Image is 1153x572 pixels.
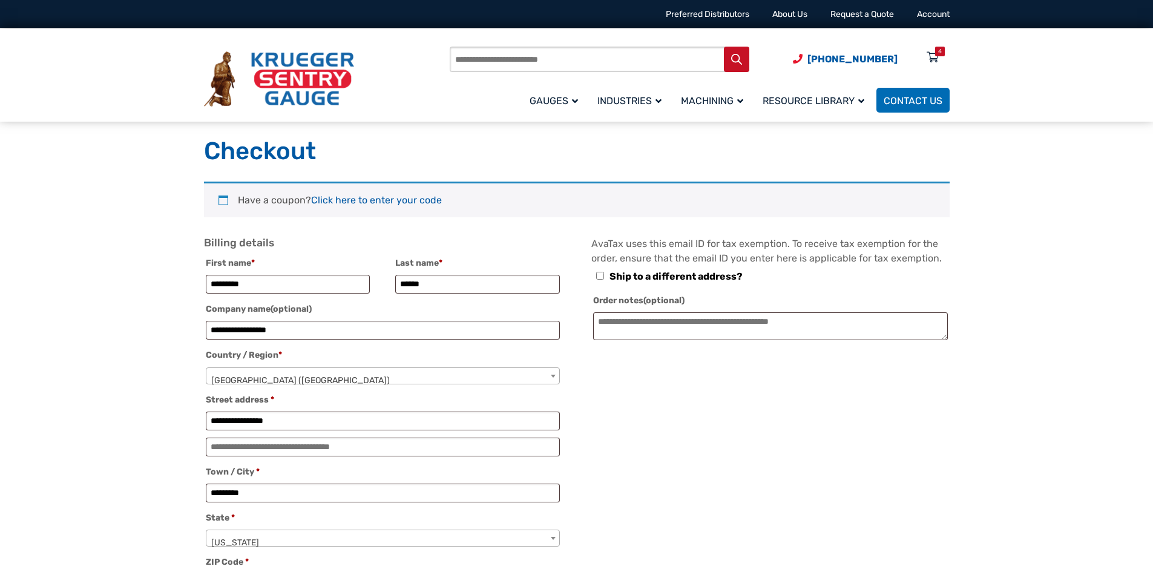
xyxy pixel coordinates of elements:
[206,347,560,364] label: Country / Region
[522,86,590,114] a: Gauges
[311,194,442,206] a: Enter your coupon code
[206,368,559,393] span: United States (US)
[597,95,662,107] span: Industries
[876,88,950,113] a: Contact Us
[206,255,370,272] label: First name
[596,272,604,280] input: Ship to a different address?
[206,530,560,547] span: State
[593,292,947,309] label: Order notes
[206,554,560,571] label: ZIP Code
[772,9,807,19] a: About Us
[763,95,864,107] span: Resource Library
[590,86,674,114] a: Industries
[204,51,354,107] img: Krueger Sentry Gauge
[609,271,743,282] span: Ship to a different address?
[917,9,950,19] a: Account
[206,510,560,527] label: State
[530,95,578,107] span: Gauges
[204,237,562,250] h3: Billing details
[830,9,894,19] a: Request a Quote
[206,367,560,384] span: Country / Region
[395,255,560,272] label: Last name
[204,182,950,217] div: Have a coupon?
[681,95,743,107] span: Machining
[755,86,876,114] a: Resource Library
[206,301,560,318] label: Company name
[204,136,950,166] h1: Checkout
[674,86,755,114] a: Machining
[666,9,749,19] a: Preferred Distributors
[793,51,898,67] a: Phone Number (920) 434-8860
[206,392,560,409] label: Street address
[938,47,942,56] div: 4
[807,53,898,65] span: [PHONE_NUMBER]
[643,295,685,306] span: (optional)
[206,530,559,556] span: Kentucky
[206,464,560,481] label: Town / City
[884,95,942,107] span: Contact Us
[591,237,949,346] div: AvaTax uses this email ID for tax exemption. To receive tax exemption for the order, ensure that ...
[271,304,312,314] span: (optional)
